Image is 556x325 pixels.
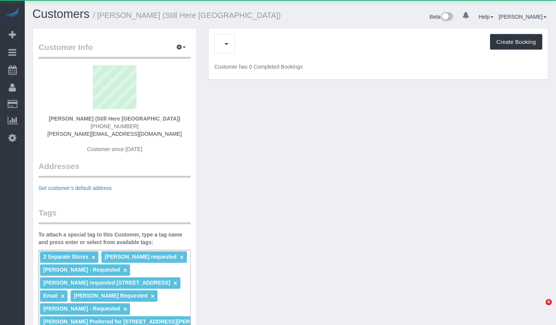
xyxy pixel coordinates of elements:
[90,123,138,129] span: [PHONE_NUMBER]
[124,306,127,312] a: ×
[74,293,148,299] span: [PERSON_NAME] Requested
[174,280,177,286] a: ×
[43,293,57,299] span: Email
[43,280,170,286] span: [PERSON_NAME] requested [STREET_ADDRESS]
[105,254,177,260] span: [PERSON_NAME] requested
[440,12,453,22] img: New interface
[92,254,95,261] a: ×
[47,131,182,137] a: [PERSON_NAME][EMAIL_ADDRESS][DOMAIN_NAME]
[43,267,120,273] span: [PERSON_NAME] - Requested
[43,319,222,325] span: [PERSON_NAME] Preferred for [STREET_ADDRESS][PERSON_NAME]
[214,63,542,71] p: Customer has 0 Completed Bookings
[87,146,142,152] span: Customer since [DATE]
[530,299,548,317] iframe: Intercom live chat
[49,116,180,122] strong: [PERSON_NAME] (Still Here [GEOGRAPHIC_DATA])
[39,231,191,246] label: To attach a special tag to this Customer, type a tag name and press enter or select from availabl...
[499,14,546,20] a: [PERSON_NAME]
[43,306,120,312] span: [PERSON_NAME] - Requested
[430,14,453,20] a: Beta
[180,254,183,261] a: ×
[5,8,20,18] img: Automaid Logo
[43,254,88,260] span: 2 Separate Stores
[479,14,493,20] a: Help
[124,267,127,274] a: ×
[39,207,191,224] legend: Tags
[490,34,542,50] button: Create Booking
[39,42,191,59] legend: Customer Info
[93,11,281,19] small: / [PERSON_NAME] (Still Here [GEOGRAPHIC_DATA])
[39,185,112,191] a: Set customer's default address
[151,293,154,299] a: ×
[32,7,90,21] a: Customers
[546,299,552,305] span: 6
[61,293,64,299] a: ×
